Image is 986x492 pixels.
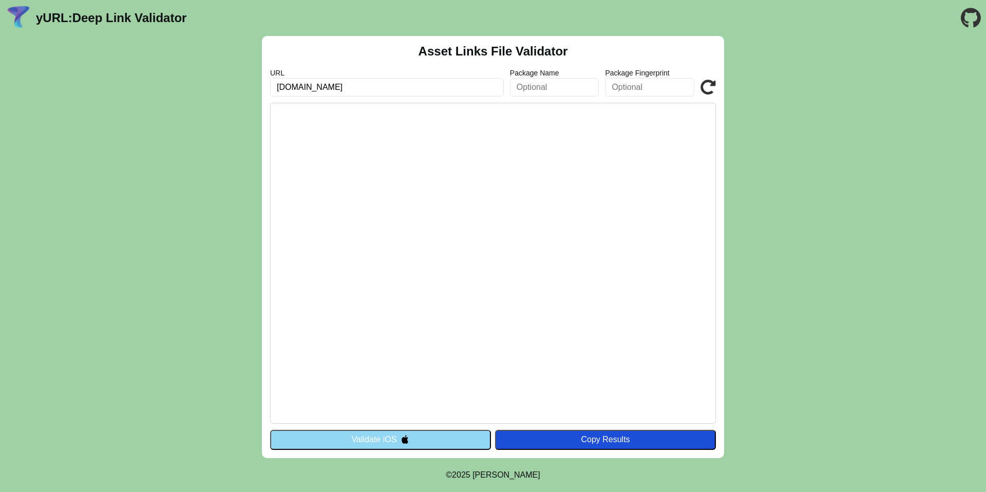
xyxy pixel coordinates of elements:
input: Optional [605,78,694,97]
label: URL [270,69,504,77]
button: Copy Results [495,430,716,449]
footer: © [446,458,540,492]
button: Validate iOS [270,430,491,449]
label: Package Name [510,69,599,77]
div: Copy Results [500,435,711,444]
a: yURL:Deep Link Validator [36,11,186,25]
img: yURL Logo [5,5,32,31]
span: 2025 [452,470,470,479]
label: Package Fingerprint [605,69,694,77]
input: Required [270,78,504,97]
a: Michael Ibragimchayev's Personal Site [472,470,540,479]
h2: Asset Links File Validator [419,44,568,59]
input: Optional [510,78,599,97]
img: appleIcon.svg [401,435,409,444]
